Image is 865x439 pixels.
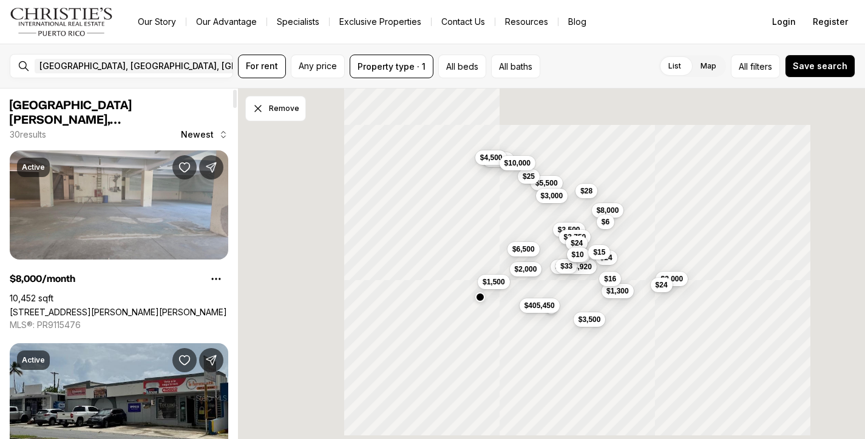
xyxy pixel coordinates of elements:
button: All beds [438,55,486,78]
span: $3,500 [557,225,580,235]
button: $15 [588,244,610,259]
span: Newest [181,130,214,139]
button: $1,300 [601,284,633,298]
a: Our Story [128,13,186,30]
button: $1,744,920 [550,259,596,273]
span: $5,500 [535,178,557,188]
button: Save Property: 3R AVE. CAMPO RICO [172,348,197,372]
span: $10,000 [504,158,530,167]
a: 2328 CALLE BLANCA REXACH, SAN JUAN PR, 00915 [10,307,227,317]
button: $33 [555,258,577,273]
button: Share Property [199,348,223,372]
button: $405,450 [519,298,559,313]
span: $28 [580,186,592,196]
span: $4,500 [480,153,502,163]
button: Allfilters [731,55,780,78]
span: $1,300 [606,286,628,296]
button: Save search [785,55,855,78]
button: $5,500 [530,176,562,190]
span: $6,500 [512,244,534,254]
span: Register [813,17,848,27]
span: Save search [793,61,847,71]
button: Share Property [199,155,223,179]
a: Exclusive Properties [330,13,431,30]
span: $15 [593,247,605,256]
button: $3,500 [573,312,605,327]
span: Any price [299,61,337,71]
label: Map [691,55,726,77]
button: $8,000 [591,203,623,218]
span: $1,500 [482,277,504,287]
button: Newest [174,122,236,147]
span: $3,500 [578,315,600,324]
span: $2,750 [563,232,586,241]
button: $24 [566,236,588,250]
button: $5,000 [482,152,514,166]
span: $6 [601,216,609,226]
button: Contact Us [432,13,495,30]
span: For rent [246,61,278,71]
button: $1,500 [477,275,509,289]
button: $6,500 [507,242,539,256]
button: $3,000 [535,188,568,203]
p: Active [22,163,45,172]
span: $24 [571,238,583,248]
span: $16 [604,274,616,284]
button: $24 [650,277,672,292]
button: $24 [595,250,617,264]
button: Property options [204,267,228,291]
button: Dismiss drawing [245,96,306,121]
span: $10 [571,250,583,260]
a: Our Advantage [186,13,266,30]
button: Register [806,10,855,34]
button: $10 [566,247,588,262]
p: Active [22,355,45,365]
span: [GEOGRAPHIC_DATA][PERSON_NAME], [GEOGRAPHIC_DATA] Commercial Properties for Rent [10,99,202,155]
button: $10,000 [499,155,535,170]
button: $6 [596,214,614,229]
p: 30 results [10,130,46,139]
button: $3,000 [656,272,688,286]
span: $33 [560,261,572,270]
span: All [739,60,748,73]
span: $24 [655,280,667,289]
span: filters [750,60,772,73]
span: $24 [600,252,612,262]
span: [GEOGRAPHIC_DATA], [GEOGRAPHIC_DATA], [GEOGRAPHIC_DATA] [39,61,308,71]
span: $8,000 [596,206,619,215]
span: $1,744,920 [555,261,591,271]
button: All baths [491,55,540,78]
button: $16 [599,272,621,286]
button: $4,500 [475,150,507,165]
button: $2,750 [558,229,591,244]
span: $3,000 [540,190,563,200]
button: Save Property: 2328 CALLE BLANCA REXACH [172,155,197,179]
button: $25 [517,169,539,184]
span: $25 [522,172,534,181]
button: Login [765,10,803,34]
span: $5,000 [487,154,509,164]
button: Property type · 1 [350,55,433,78]
button: For rent [238,55,286,78]
span: $405,450 [524,301,554,310]
a: Specialists [267,13,329,30]
span: $3,000 [660,274,683,284]
a: Blog [558,13,596,30]
button: $3,500 [552,223,585,237]
button: $28 [575,184,597,198]
span: Login [772,17,796,27]
button: $10 [568,247,589,262]
a: Resources [495,13,558,30]
label: List [659,55,691,77]
button: $2,000 [509,261,541,276]
img: logo [10,7,114,36]
button: Any price [291,55,345,78]
span: $2,000 [514,264,537,273]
